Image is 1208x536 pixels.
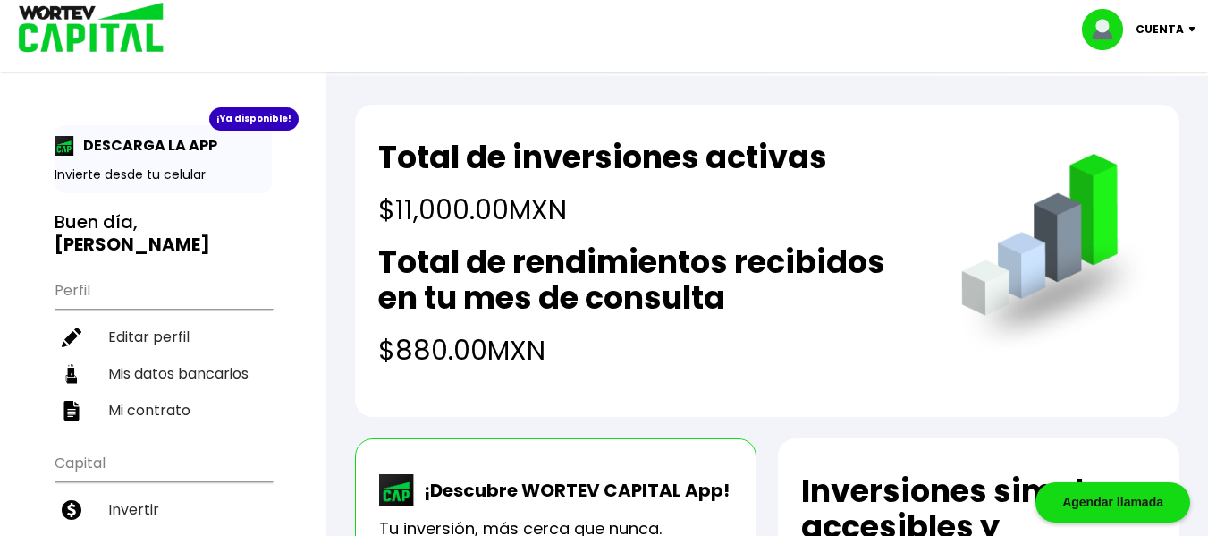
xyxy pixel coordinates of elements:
h2: Total de rendimientos recibidos en tu mes de consulta [378,244,925,316]
h4: $11,000.00 MXN [378,190,827,230]
img: profile-image [1082,9,1136,50]
img: invertir-icon.b3b967d7.svg [62,500,81,520]
img: app-icon [55,136,74,156]
h2: Total de inversiones activas [378,140,827,175]
b: [PERSON_NAME] [55,232,210,257]
ul: Perfil [55,270,272,429]
a: Editar perfil [55,319,272,355]
div: Agendar llamada [1035,482,1190,523]
img: editar-icon.952d3147.svg [62,328,81,347]
h3: Buen día, [55,211,272,256]
div: ¡Ya disponible! [209,107,299,131]
p: DESCARGA LA APP [74,134,217,157]
p: Cuenta [1136,16,1184,43]
img: grafica.516fef24.png [953,154,1156,357]
a: Invertir [55,491,272,528]
a: Mi contrato [55,392,272,429]
p: ¡Descubre WORTEV CAPITAL App! [415,477,730,504]
a: Mis datos bancarios [55,355,272,392]
img: datos-icon.10cf9172.svg [62,364,81,384]
img: icon-down [1184,27,1208,32]
img: wortev-capital-app-icon [379,474,415,506]
img: contrato-icon.f2db500c.svg [62,401,81,421]
p: Invierte desde tu celular [55,166,272,184]
h4: $880.00 MXN [378,330,925,370]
